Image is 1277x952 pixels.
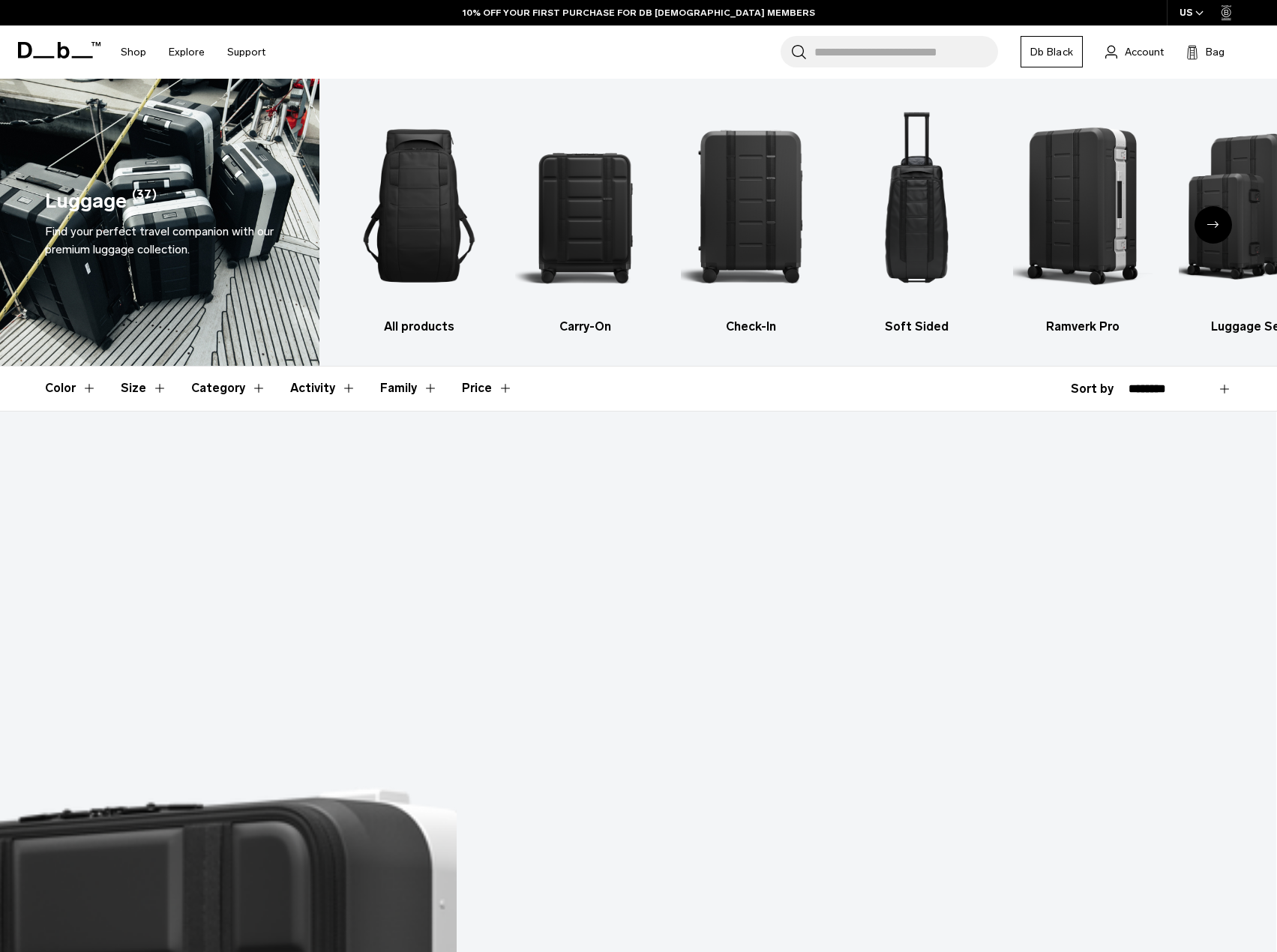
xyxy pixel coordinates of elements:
[45,224,274,256] span: Find your perfect travel companion with our premium luggage collection.
[349,101,489,336] a: Db All products
[380,367,438,410] button: Toggle Filter
[1195,206,1232,244] div: Next slide
[847,101,986,310] img: Db
[349,101,489,310] img: Db
[1021,36,1083,67] a: Db Black
[349,318,489,336] h3: All products
[290,367,356,410] button: Toggle Filter
[847,101,986,336] a: Db Soft Sided
[1013,318,1153,336] h3: Ramverk Pro
[462,367,513,410] button: Toggle Price
[227,25,265,79] a: Support
[681,101,820,336] li: 3 / 6
[515,101,655,336] li: 2 / 6
[1013,101,1153,336] a: Db Ramverk Pro
[463,6,815,19] a: 10% OFF YOUR FIRST PURCHASE FOR DB [DEMOGRAPHIC_DATA] MEMBERS
[1186,43,1225,61] button: Bag
[1125,44,1164,60] span: Account
[847,318,986,336] h3: Soft Sided
[681,101,820,336] a: Db Check-In
[191,367,266,410] button: Toggle Filter
[1206,44,1225,60] span: Bag
[121,25,146,79] a: Shop
[1105,43,1164,61] a: Account
[515,318,655,336] h3: Carry-On
[681,101,820,310] img: Db
[847,101,986,336] li: 4 / 6
[1013,101,1153,336] li: 5 / 6
[169,25,205,79] a: Explore
[132,186,157,217] span: (37)
[109,25,277,79] nav: Main Navigation
[1013,101,1153,310] img: Db
[121,367,167,410] button: Toggle Filter
[45,186,127,217] h1: Luggage
[681,318,820,336] h3: Check-In
[45,367,97,410] button: Toggle Filter
[515,101,655,336] a: Db Carry-On
[515,101,655,310] img: Db
[349,101,489,336] li: 1 / 6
